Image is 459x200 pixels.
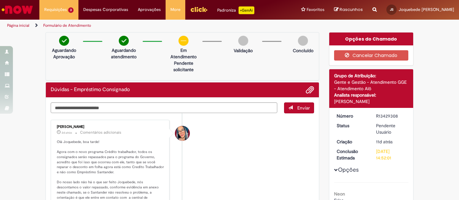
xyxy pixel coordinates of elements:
span: Joquebede [PERSON_NAME] [399,7,454,12]
button: Adicionar anexos [306,86,314,94]
div: 19/08/2025 15:37:15 [376,138,406,145]
img: check-circle-green.png [59,36,69,46]
img: click_logo_yellow_360x200.png [190,5,208,14]
p: Concluído [293,47,313,54]
span: Despesas Corporativas [83,6,128,13]
span: 11d atrás [376,139,393,145]
div: Grupo de Atribuição: [334,72,409,79]
dt: Conclusão Estimada [332,148,372,161]
p: +GenAi [239,6,254,14]
a: Formulário de Atendimento [43,23,91,28]
span: 2d atrás [62,131,72,135]
ul: Trilhas de página [5,20,301,32]
b: Neon [334,191,345,197]
p: Pendente solicitante [168,60,199,73]
small: Comentários adicionais [80,130,121,135]
div: Gente e Gestão - Atendimento GGE - Atendimento Alô [334,79,409,92]
img: circle-minus.png [178,36,189,46]
textarea: Digite sua mensagem aqui... [51,102,277,113]
div: [DATE] 14:52:01 [376,148,406,161]
dt: Status [332,122,372,129]
div: Pendente Usuário [376,122,406,135]
span: JS [390,7,393,12]
span: More [170,6,180,13]
dt: Número [332,113,372,119]
h2: Dúvidas - Empréstimo Consignado Histórico de tíquete [51,87,130,93]
time: 19/08/2025 15:37:15 [376,139,393,145]
div: [PERSON_NAME] [57,125,164,129]
a: Página inicial [7,23,29,28]
p: Aguardando atendimento [108,47,139,60]
img: img-circle-grey.png [238,36,248,46]
span: Enviar [297,105,310,111]
img: img-circle-grey.png [298,36,308,46]
span: Aprovações [138,6,161,13]
img: ServiceNow [1,3,34,16]
div: Opções do Chamado [329,33,413,45]
time: 28/08/2025 14:09:44 [62,131,72,135]
dt: Criação [332,138,372,145]
div: Padroniza [217,6,254,14]
div: [PERSON_NAME] [334,98,409,105]
p: Em Atendimento [168,47,199,60]
button: Enviar [284,102,314,113]
div: Maira Priscila Da Silva Arnaldo [175,126,190,141]
img: check-circle-green.png [119,36,129,46]
button: Cancelar Chamado [334,50,409,61]
span: Favoritos [307,6,324,13]
div: R13429308 [376,113,406,119]
a: Rascunhos [334,7,363,13]
p: Aguardando Aprovação [48,47,80,60]
div: Analista responsável: [334,92,409,98]
span: 3 [68,7,74,13]
span: Rascunhos [340,6,363,13]
span: Requisições [44,6,67,13]
p: Validação [234,47,253,54]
